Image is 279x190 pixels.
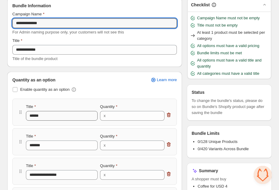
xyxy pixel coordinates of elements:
[198,147,249,151] span: 0/420 Variants Across Bundle
[199,168,218,174] h3: Summary
[104,113,106,119] div: x
[26,133,36,139] label: Title
[100,133,117,139] label: Quantity
[100,104,117,110] label: Quantity
[192,130,220,136] h3: Bundle Limits
[197,57,269,69] span: All options must have a valid title and quantity
[192,98,267,116] span: To change the bundle's status, please do so on Bundle's Shopify product page after saving the bundle
[12,38,22,44] label: Title
[197,22,238,28] span: Title must not be empty
[192,176,267,182] span: A shopper must buy
[198,183,267,189] li: Coffee for USD 4
[197,15,260,21] span: Campaign Name must not be empty
[157,78,177,82] span: Learn more
[26,104,36,110] label: Title
[100,163,117,169] label: Quantity
[197,30,269,42] span: At least 1 product must be selected per category
[147,76,180,84] a: Learn more
[20,87,70,92] span: Enable quantity as an option
[197,71,259,77] span: All categories must have a valid title
[26,163,36,169] label: Title
[12,77,55,83] span: Quantity as an option
[12,11,45,17] label: Campaign Name
[192,89,205,95] h3: Status
[12,3,51,9] span: Bundle Information
[197,50,242,56] span: Bundle limits must be met
[104,142,106,148] div: x
[12,56,58,61] span: Title of the bundle product
[198,139,237,144] span: 0/128 Unique Products
[191,2,210,8] h3: Checklist
[197,43,259,49] span: All options must have a valid pricing
[12,30,124,34] span: For Admin naming purpose only, your customers will not see this
[254,166,272,184] div: Open chat
[104,172,106,178] div: x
